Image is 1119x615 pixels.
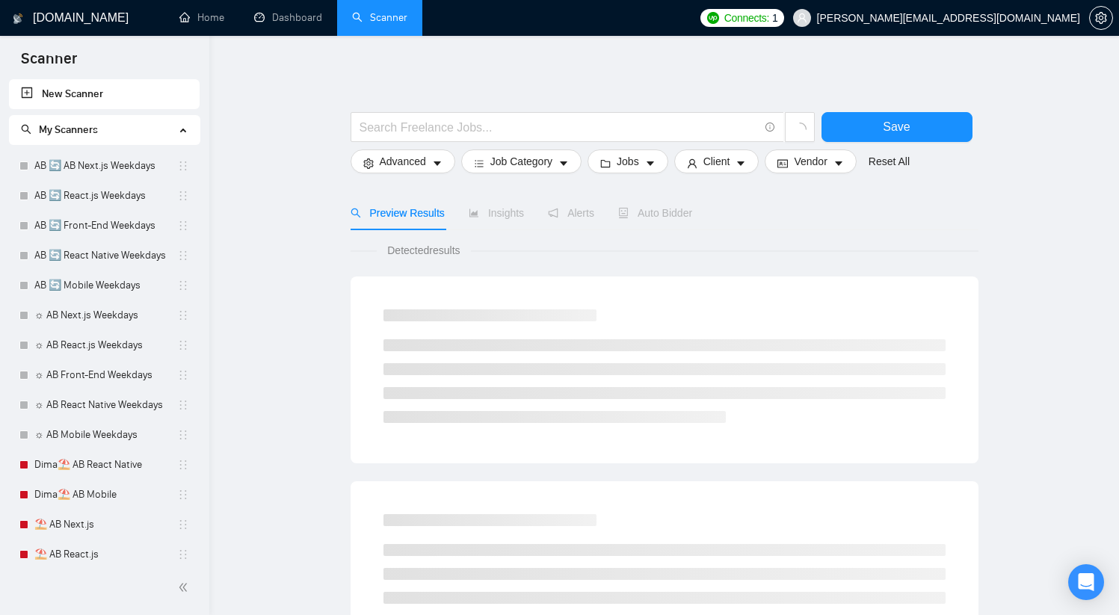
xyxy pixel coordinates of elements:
[9,420,200,450] li: ☼ AB Mobile Weekdays
[9,330,200,360] li: ☼ AB React.js Weekdays
[883,117,910,136] span: Save
[469,207,524,219] span: Insights
[432,158,443,169] span: caret-down
[177,459,189,471] span: holder
[772,10,778,26] span: 1
[869,153,910,170] a: Reset All
[351,207,445,219] span: Preview Results
[558,158,569,169] span: caret-down
[777,158,788,169] span: idcard
[34,241,177,271] a: AB 🔄 React Native Weekdays
[351,149,455,173] button: settingAdvancedcaret-down
[351,208,361,218] span: search
[34,450,177,480] a: Dima⛱️ AB React Native
[765,123,775,132] span: info-circle
[9,271,200,300] li: AB 🔄 Mobile Weekdays
[39,123,98,136] span: My Scanners
[9,79,200,109] li: New Scanner
[1089,12,1113,24] a: setting
[9,211,200,241] li: AB 🔄 Front-End Weekdays
[360,118,759,137] input: Search Freelance Jobs...
[177,339,189,351] span: holder
[9,450,200,480] li: Dima⛱️ AB React Native
[21,79,188,109] a: New Scanner
[177,399,189,411] span: holder
[469,208,479,218] span: area-chart
[177,489,189,501] span: holder
[34,181,177,211] a: AB 🔄 React.js Weekdays
[34,300,177,330] a: ☼ AB Next.js Weekdays
[177,220,189,232] span: holder
[797,13,807,23] span: user
[703,153,730,170] span: Client
[34,360,177,390] a: ☼ AB Front-End Weekdays
[177,250,189,262] span: holder
[177,519,189,531] span: holder
[34,390,177,420] a: ☼ AB React Native Weekdays
[9,151,200,181] li: AB 🔄 AB Next.js Weekdays
[474,158,484,169] span: bars
[674,149,759,173] button: userClientcaret-down
[490,153,552,170] span: Job Category
[1090,12,1112,24] span: setting
[9,480,200,510] li: Dima⛱️ AB Mobile
[765,149,856,173] button: idcardVendorcaret-down
[177,429,189,441] span: holder
[254,11,322,24] a: dashboardDashboard
[34,420,177,450] a: ☼ AB Mobile Weekdays
[177,190,189,202] span: holder
[724,10,769,26] span: Connects:
[645,158,656,169] span: caret-down
[34,480,177,510] a: Dima⛱️ AB Mobile
[9,540,200,569] li: ⛱️ AB React.js
[687,158,697,169] span: user
[34,211,177,241] a: AB 🔄 Front-End Weekdays
[707,12,719,24] img: upwork-logo.png
[34,510,177,540] a: ⛱️ AB Next.js
[34,540,177,569] a: ⛱️ AB React.js
[21,123,98,136] span: My Scanners
[21,124,31,135] span: search
[34,271,177,300] a: AB 🔄 Mobile Weekdays
[9,390,200,420] li: ☼ AB React Native Weekdays
[793,123,807,136] span: loading
[461,149,582,173] button: barsJob Categorycaret-down
[794,153,827,170] span: Vendor
[9,48,89,79] span: Scanner
[1068,564,1104,600] div: Open Intercom Messenger
[9,510,200,540] li: ⛱️ AB Next.js
[9,360,200,390] li: ☼ AB Front-End Weekdays
[178,580,193,595] span: double-left
[588,149,668,173] button: folderJobscaret-down
[618,208,629,218] span: robot
[821,112,972,142] button: Save
[179,11,224,24] a: homeHome
[9,241,200,271] li: AB 🔄 React Native Weekdays
[13,7,23,31] img: logo
[177,369,189,381] span: holder
[548,208,558,218] span: notification
[177,309,189,321] span: holder
[363,158,374,169] span: setting
[600,158,611,169] span: folder
[9,181,200,211] li: AB 🔄 React.js Weekdays
[177,548,189,560] span: holder
[177,279,189,291] span: holder
[34,330,177,360] a: ☼ AB React.js Weekdays
[833,158,844,169] span: caret-down
[548,207,594,219] span: Alerts
[9,300,200,330] li: ☼ AB Next.js Weekdays
[34,151,177,181] a: AB 🔄 AB Next.js Weekdays
[380,153,426,170] span: Advanced
[736,158,746,169] span: caret-down
[1089,6,1113,30] button: setting
[617,153,639,170] span: Jobs
[352,11,407,24] a: searchScanner
[377,242,470,259] span: Detected results
[177,160,189,172] span: holder
[618,207,692,219] span: Auto Bidder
